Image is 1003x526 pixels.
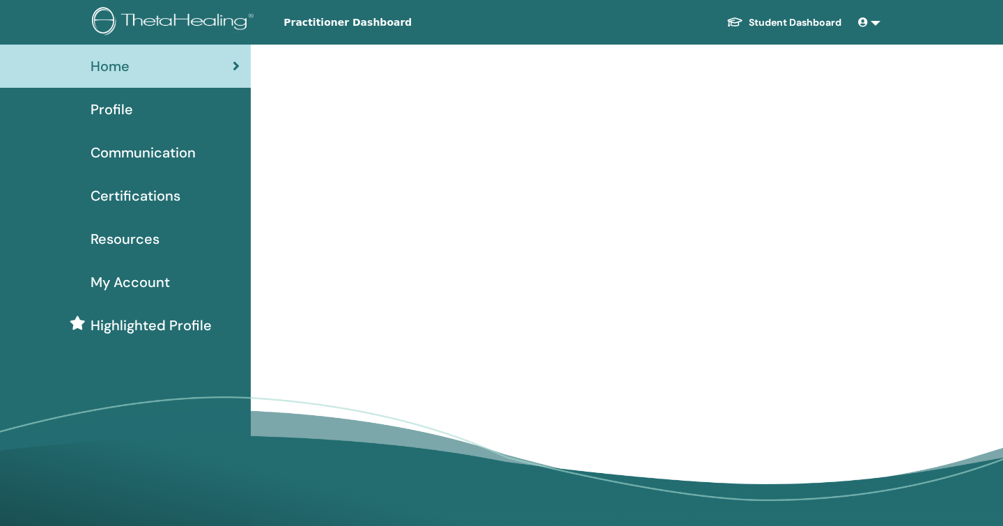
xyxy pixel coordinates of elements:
span: Home [91,56,130,77]
a: Student Dashboard [715,10,853,36]
span: Highlighted Profile [91,315,212,336]
img: graduation-cap-white.svg [726,16,743,28]
img: logo.png [92,7,258,38]
span: Communication [91,142,196,163]
span: Resources [91,229,160,249]
span: Practitioner Dashboard [283,15,492,30]
span: Profile [91,99,133,120]
span: My Account [91,272,170,293]
span: Certifications [91,185,180,206]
